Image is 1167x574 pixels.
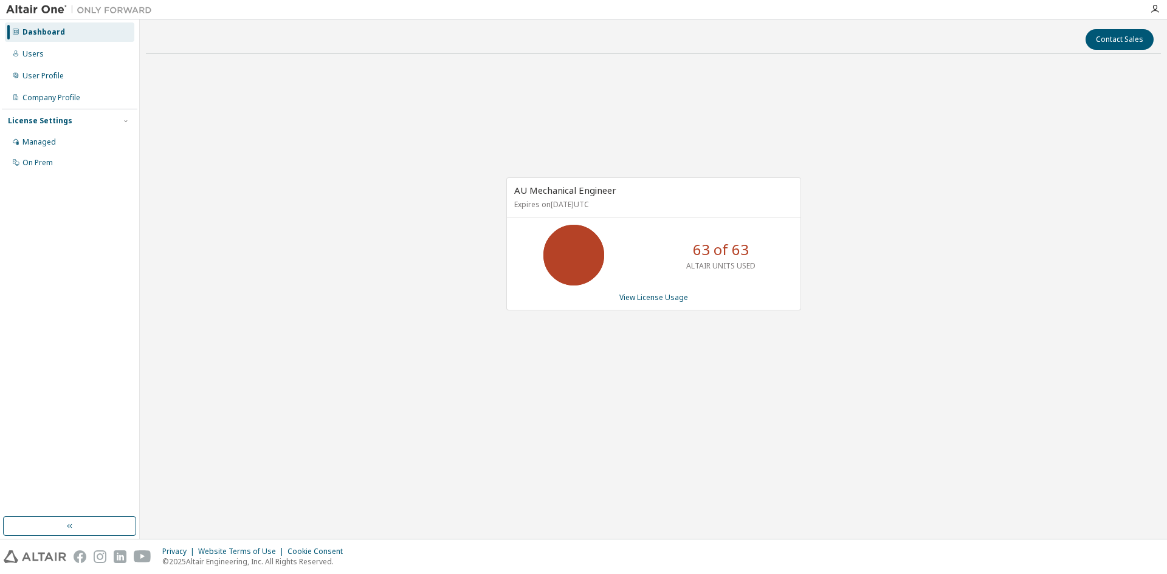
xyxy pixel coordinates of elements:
p: Expires on [DATE] UTC [514,199,790,210]
a: View License Usage [619,292,688,302]
p: ALTAIR UNITS USED [686,261,756,271]
div: Managed [22,137,56,147]
div: Dashboard [22,27,65,37]
div: License Settings [8,116,72,126]
img: altair_logo.svg [4,550,66,563]
div: Users [22,49,44,59]
div: Company Profile [22,93,80,103]
p: 63 of 63 [693,239,749,260]
div: Cookie Consent [287,547,350,556]
img: linkedin.svg [114,550,126,563]
div: User Profile [22,71,64,81]
div: Website Terms of Use [198,547,287,556]
img: facebook.svg [74,550,86,563]
div: On Prem [22,158,53,168]
span: AU Mechanical Engineer [514,184,616,196]
button: Contact Sales [1086,29,1154,50]
div: Privacy [162,547,198,556]
img: Altair One [6,4,158,16]
p: © 2025 Altair Engineering, Inc. All Rights Reserved. [162,556,350,567]
img: youtube.svg [134,550,151,563]
img: instagram.svg [94,550,106,563]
